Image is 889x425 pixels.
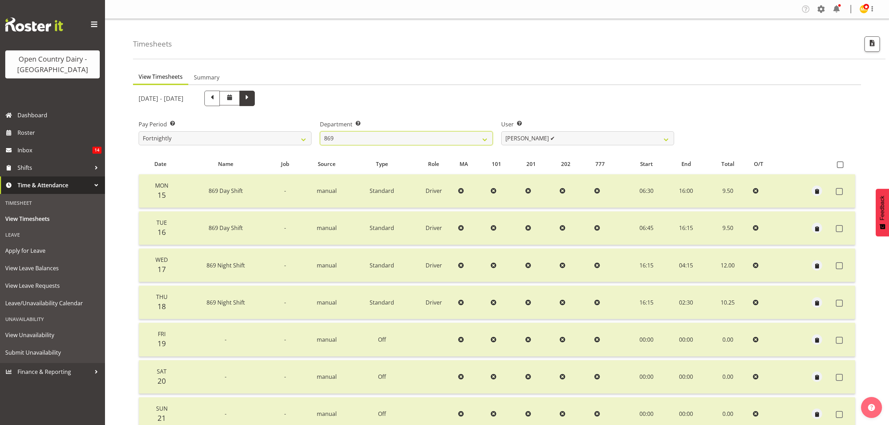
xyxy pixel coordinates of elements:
[352,174,412,208] td: Standard
[706,249,750,282] td: 12.00
[17,127,101,138] span: Roster
[156,293,168,301] span: Thu
[317,373,337,381] span: manual
[2,259,103,277] a: View Leave Balances
[156,405,168,412] span: Sun
[2,294,103,312] a: Leave/Unavailability Calendar
[352,360,412,394] td: Off
[17,367,91,377] span: Finance & Reporting
[5,280,100,291] span: View Leave Requests
[667,174,706,208] td: 16:00
[206,299,245,306] span: 869 Night Shift
[317,187,337,195] span: manual
[426,262,442,269] span: Driver
[5,18,63,32] img: Rosterit website logo
[225,336,226,343] span: -
[879,196,885,220] span: Feedback
[706,323,750,356] td: 0.00
[706,286,750,319] td: 10.25
[526,160,536,168] span: 201
[155,256,168,264] span: Wed
[157,227,166,237] span: 16
[157,190,166,200] span: 15
[2,326,103,344] a: View Unavailability
[626,174,667,208] td: 06:30
[595,160,605,168] span: 777
[626,360,667,394] td: 00:00
[5,347,100,358] span: Submit Unavailability
[218,160,233,168] span: Name
[626,211,667,245] td: 06:45
[721,160,734,168] span: Total
[139,120,311,128] label: Pay Period
[284,373,286,381] span: -
[284,187,286,195] span: -
[352,323,412,356] td: Off
[2,228,103,242] div: Leave
[317,336,337,343] span: manual
[428,160,439,168] span: Role
[2,312,103,326] div: Unavailability
[667,286,706,319] td: 02:30
[626,249,667,282] td: 16:15
[706,211,750,245] td: 9.50
[754,160,763,168] span: O/T
[155,182,168,189] span: Mon
[501,120,674,128] label: User
[194,73,219,82] span: Summary
[318,160,336,168] span: Source
[667,211,706,245] td: 16:15
[2,277,103,294] a: View Leave Requests
[284,410,286,418] span: -
[667,249,706,282] td: 04:15
[626,323,667,356] td: 00:00
[460,160,468,168] span: MA
[706,360,750,394] td: 0.00
[281,160,289,168] span: Job
[376,160,388,168] span: Type
[352,286,412,319] td: Standard
[868,404,875,411] img: help-xxl-2.png
[139,95,183,102] h5: [DATE] - [DATE]
[426,299,442,306] span: Driver
[626,286,667,319] td: 16:15
[320,120,493,128] label: Department
[17,145,92,155] span: Inbox
[284,224,286,232] span: -
[284,299,286,306] span: -
[667,360,706,394] td: 00:00
[317,299,337,306] span: manual
[133,40,172,48] h4: Timesheets
[225,373,226,381] span: -
[2,196,103,210] div: Timesheet
[5,245,100,256] span: Apply for Leave
[492,160,501,168] span: 101
[426,187,442,195] span: Driver
[860,5,868,13] img: milk-reception-awarua7542.jpg
[92,147,101,154] span: 14
[12,54,93,75] div: Open Country Dairy - [GEOGRAPHIC_DATA]
[352,249,412,282] td: Standard
[5,298,100,308] span: Leave/Unavailability Calendar
[426,224,442,232] span: Driver
[2,344,103,361] a: Submit Unavailability
[157,376,166,386] span: 20
[157,264,166,274] span: 17
[156,219,167,227] span: Tue
[139,72,183,81] span: View Timesheets
[5,330,100,340] span: View Unavailability
[209,187,243,195] span: 869 Day Shift
[157,413,166,423] span: 21
[157,368,167,375] span: Sat
[209,224,243,232] span: 869 Day Shift
[706,174,750,208] td: 9.50
[561,160,570,168] span: 202
[317,262,337,269] span: manual
[5,214,100,224] span: View Timesheets
[17,180,91,190] span: Time & Attendance
[158,330,166,338] span: Fri
[317,224,337,232] span: manual
[284,262,286,269] span: -
[17,110,101,120] span: Dashboard
[352,211,412,245] td: Standard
